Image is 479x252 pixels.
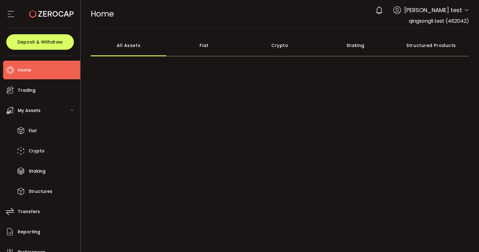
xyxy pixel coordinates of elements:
[404,6,462,14] span: [PERSON_NAME] test
[18,66,31,75] span: Home
[29,126,37,135] span: Fiat
[91,8,114,19] span: Home
[18,227,40,236] span: Reporting
[91,35,167,56] div: All Assets
[166,35,242,56] div: Fiat
[18,86,36,95] span: Trading
[17,40,63,44] span: Deposit & Withdraw
[29,167,46,176] span: Staking
[29,187,52,196] span: Structures
[409,17,469,25] span: qingsongli test (462042)
[318,35,394,56] div: Staking
[6,34,74,50] button: Deposit & Withdraw
[242,35,318,56] div: Crypto
[393,35,469,56] div: Structured Products
[29,147,45,156] span: Crypto
[18,106,41,115] span: My Assets
[18,207,40,216] span: Transfers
